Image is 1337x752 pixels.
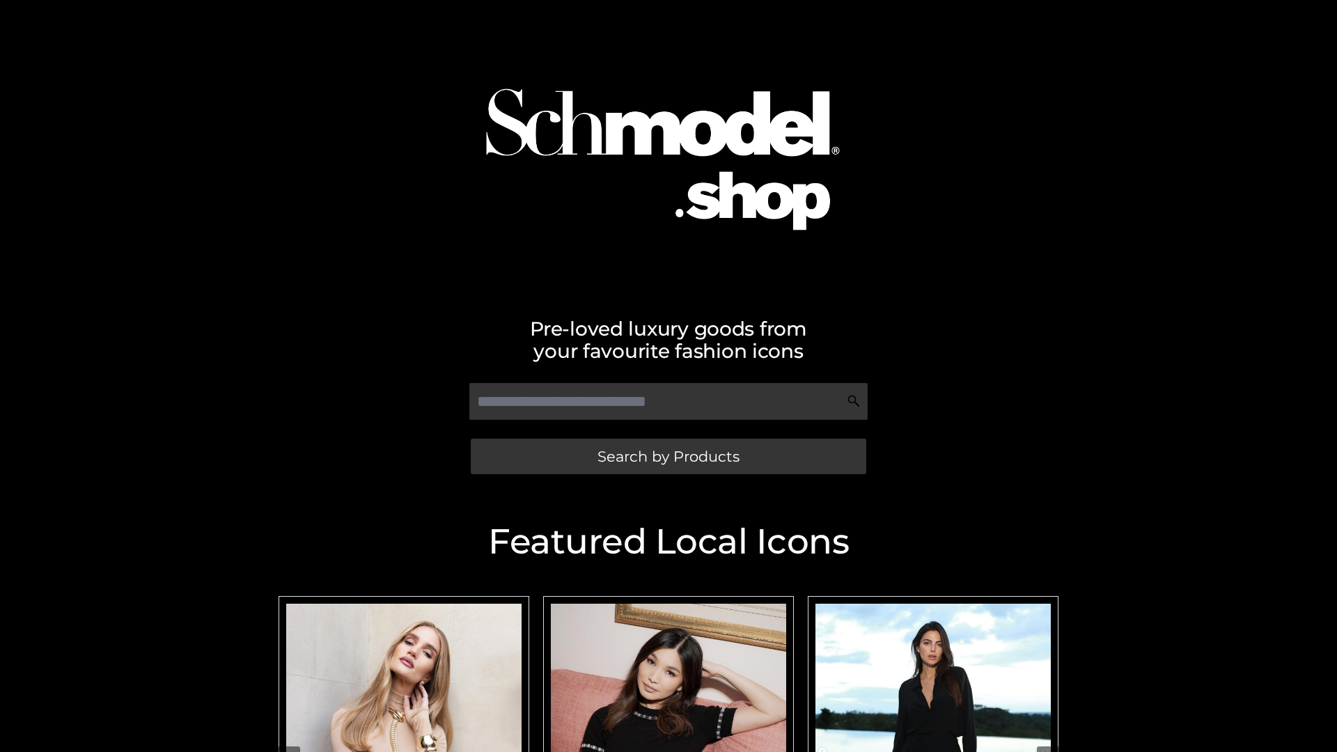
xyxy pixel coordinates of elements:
img: Search Icon [847,394,861,408]
h2: Featured Local Icons​ [272,524,1065,559]
h2: Pre-loved luxury goods from your favourite fashion icons [272,318,1065,362]
a: Search by Products [471,439,866,474]
span: Search by Products [597,449,740,464]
